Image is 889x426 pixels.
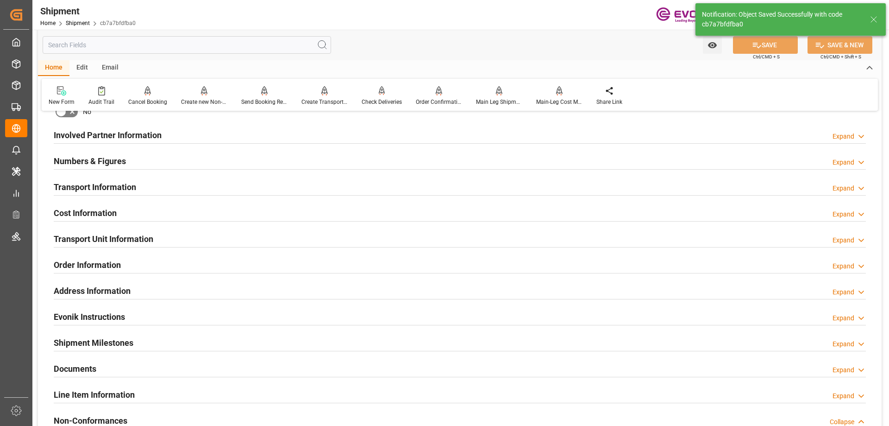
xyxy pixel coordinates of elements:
[820,53,861,60] span: Ctrl/CMD + Shift + S
[753,53,780,60] span: Ctrl/CMD + S
[536,98,582,106] div: Main-Leg Cost Message
[833,391,854,401] div: Expand
[833,235,854,245] div: Expand
[54,388,135,401] h2: Line Item Information
[362,98,402,106] div: Check Deliveries
[416,98,462,106] div: Order Confirmation
[596,98,622,106] div: Share Link
[54,285,131,297] h2: Address Information
[833,184,854,193] div: Expand
[181,98,227,106] div: Create new Non-Conformance
[703,36,722,54] button: open menu
[833,339,854,349] div: Expand
[40,4,136,18] div: Shipment
[83,107,91,117] span: No
[702,10,861,29] div: Notification: Object Saved Successfully with code cb7a7bfdfba0
[301,98,348,106] div: Create Transport Unit
[833,210,854,219] div: Expand
[833,158,854,167] div: Expand
[476,98,522,106] div: Main Leg Shipment
[54,311,125,323] h2: Evonik Instructions
[54,233,153,245] h2: Transport Unit Information
[128,98,167,106] div: Cancel Booking
[54,155,126,167] h2: Numbers & Figures
[833,132,854,141] div: Expand
[54,207,117,219] h2: Cost Information
[833,365,854,375] div: Expand
[54,337,133,349] h2: Shipment Milestones
[66,20,90,26] a: Shipment
[88,98,114,106] div: Audit Trail
[54,181,136,193] h2: Transport Information
[40,20,56,26] a: Home
[54,362,96,375] h2: Documents
[833,313,854,323] div: Expand
[733,36,798,54] button: SAVE
[95,60,125,76] div: Email
[49,98,75,106] div: New Form
[43,36,331,54] input: Search Fields
[54,259,121,271] h2: Order Information
[833,261,854,271] div: Expand
[38,60,69,76] div: Home
[656,7,716,23] img: Evonik-brand-mark-Deep-Purple-RGB.jpeg_1700498283.jpeg
[69,60,95,76] div: Edit
[241,98,288,106] div: Send Booking Request To ABS
[833,287,854,297] div: Expand
[808,36,872,54] button: SAVE & NEW
[54,129,162,141] h2: Involved Partner Information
